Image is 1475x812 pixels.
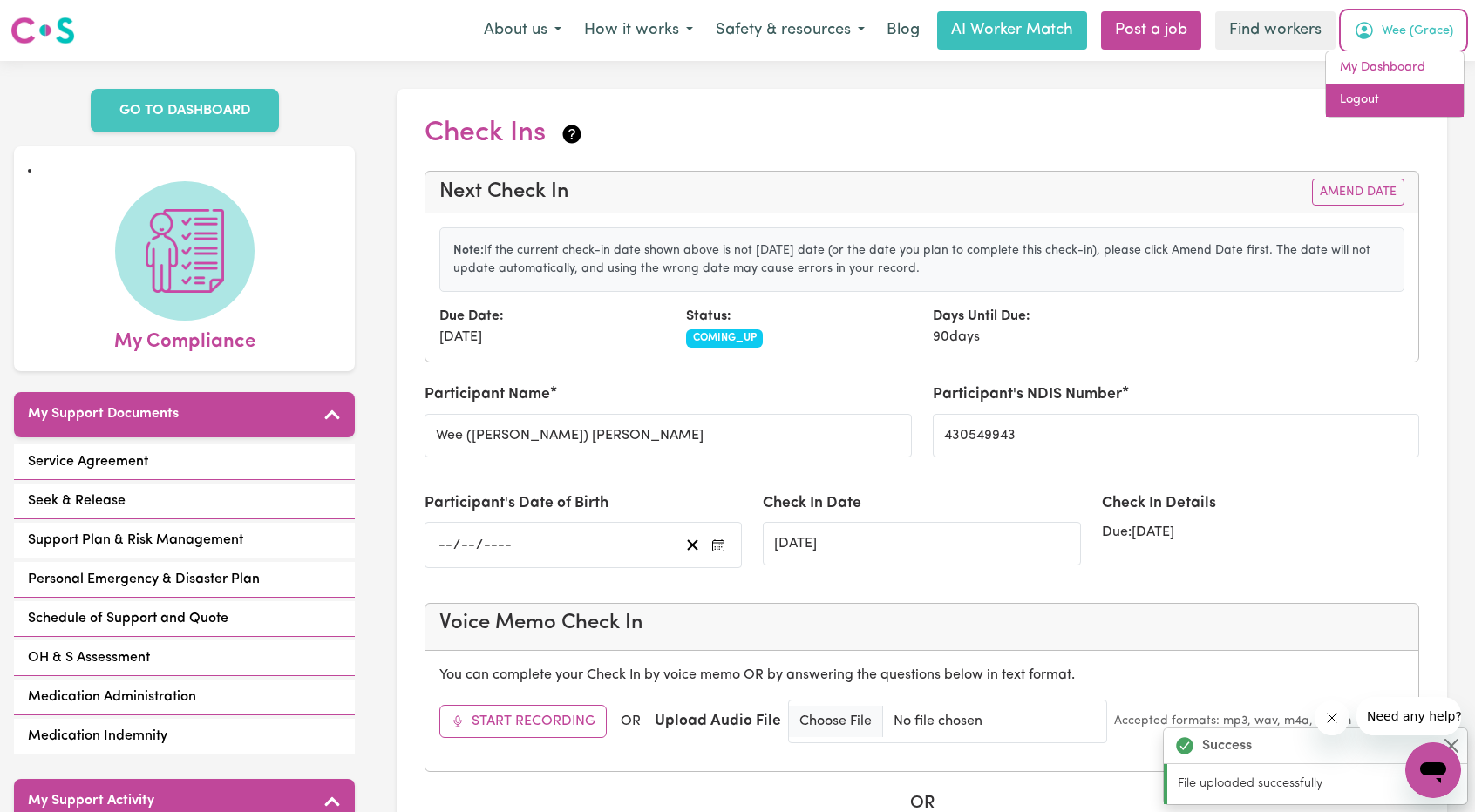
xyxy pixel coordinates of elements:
[1356,697,1461,735] iframe: Message from company
[28,726,167,747] span: Medication Indemnity
[655,710,781,733] label: Upload Audio File
[1102,492,1216,515] label: Check In Details
[10,10,75,51] a: Careseekers logo
[14,680,355,715] a: Medication Administration
[1312,179,1404,206] button: Amend Date
[14,601,355,637] a: Schedule of Support and Quote
[1178,775,1457,794] p: File uploaded successfully
[876,11,930,50] a: Blog
[933,309,1030,323] strong: Days Until Due:
[91,89,279,132] a: GO TO DASHBOARD
[10,15,75,46] img: Careseekers logo
[933,383,1122,406] label: Participant's NDIS Number
[1202,735,1252,756] strong: Success
[28,530,243,551] span: Support Plan & Risk Management
[1342,12,1465,49] button: My Account
[460,533,476,557] input: --
[937,11,1087,50] a: AI Worker Match
[28,569,260,590] span: Personal Emergency & Disaster Plan
[922,306,1169,348] div: 90 days
[425,383,550,406] label: Participant Name
[28,181,341,357] a: My Compliance
[686,329,764,347] span: COMING_UP
[429,306,676,348] div: [DATE]
[483,533,513,557] input: ----
[439,611,1404,636] h4: Voice Memo Check In
[1315,700,1349,735] iframe: Close message
[573,12,704,49] button: How it works
[1114,712,1351,730] small: Accepted formats: mp3, wav, m4a, webm
[476,538,483,553] span: /
[14,562,355,598] a: Personal Emergency & Disaster Plan
[14,444,355,480] a: Service Agreement
[686,309,731,323] strong: Status:
[14,392,355,437] button: My Support Documents
[28,451,148,472] span: Service Agreement
[10,12,105,26] span: Need any help?
[425,492,608,515] label: Participant's Date of Birth
[1101,11,1201,50] a: Post a job
[1441,735,1462,756] button: Close
[28,647,150,668] span: OH & S Assessment
[1405,742,1461,798] iframe: Button to launch messaging window
[1326,84,1464,117] a: Logout
[439,705,607,738] button: Start Recording
[704,12,876,49] button: Safety & resources
[453,244,484,257] strong: Note:
[1325,51,1465,118] div: My Account
[439,665,1404,686] p: You can complete your Check In by voice memo OR by answering the questions below in text format.
[28,793,154,809] h5: My Support Activity
[28,491,126,511] span: Seek & Release
[14,640,355,676] a: OH & S Assessment
[14,484,355,519] a: Seek & Release
[14,523,355,558] a: Support Plan & Risk Management
[28,406,179,423] h5: My Support Documents
[28,687,196,707] span: Medication Administration
[1326,51,1464,85] a: My Dashboard
[439,309,504,323] strong: Due Date:
[439,179,569,205] h4: Next Check In
[28,608,228,629] span: Schedule of Support and Quote
[114,321,255,357] span: My Compliance
[763,492,861,515] label: Check In Date
[1215,11,1336,50] a: Find workers
[453,538,460,553] span: /
[425,117,584,150] h2: Check Ins
[1382,22,1453,41] span: Wee (Grace)
[14,719,355,754] a: Medication Indemnity
[472,12,573,49] button: About us
[621,711,641,732] span: OR
[453,241,1390,278] p: If the current check-in date shown above is not [DATE] date (or the date you plan to complete thi...
[1102,522,1419,543] div: Due: [DATE]
[438,533,453,557] input: --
